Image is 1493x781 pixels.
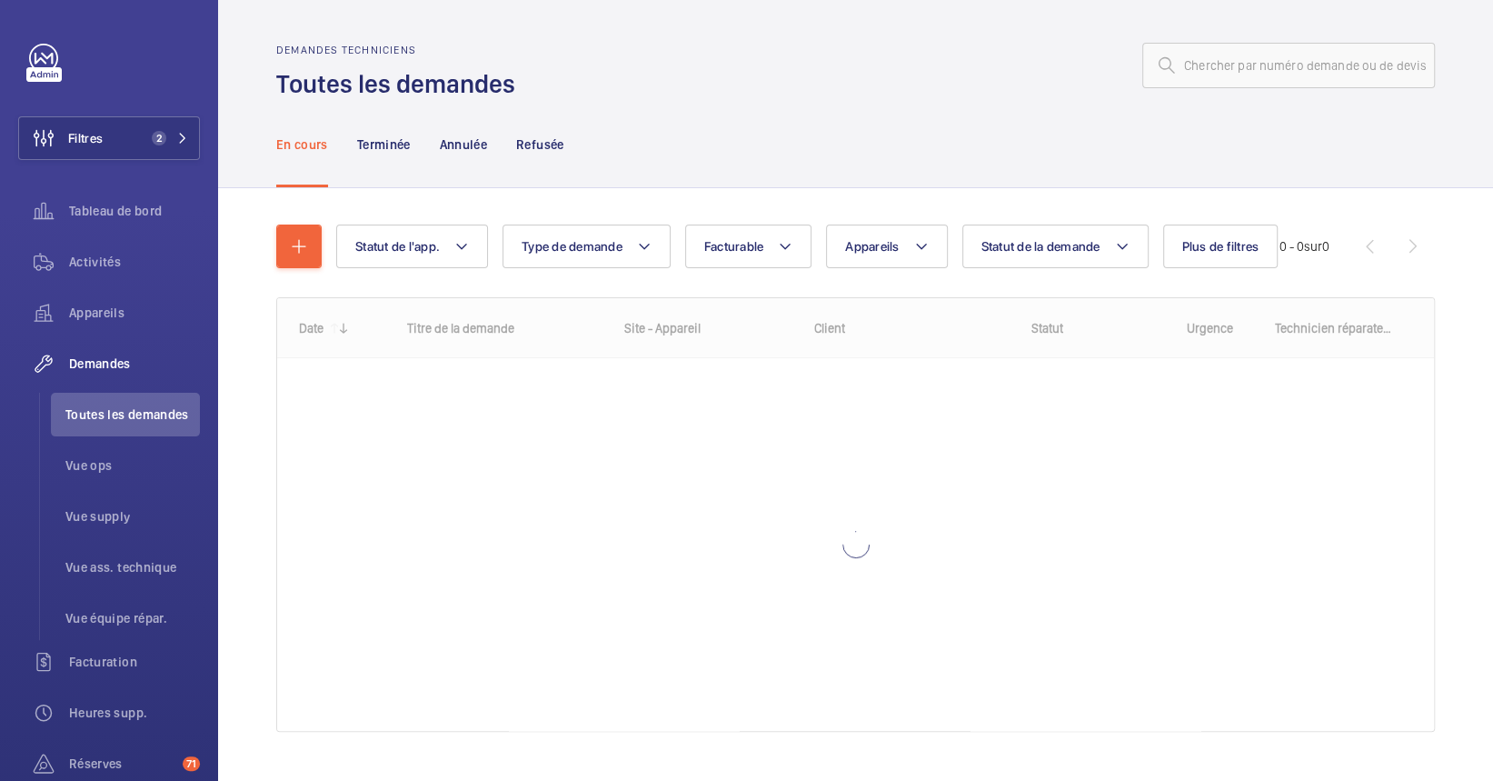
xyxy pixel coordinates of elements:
[69,755,175,773] span: Réserves
[69,202,200,220] span: Tableau de bord
[276,44,526,56] h2: Demandes techniciens
[65,507,200,526] span: Vue supply
[1182,239,1259,254] span: Plus de filtres
[69,704,200,722] span: Heures supp.
[516,135,563,154] p: Refusée
[845,239,899,254] span: Appareils
[65,456,200,475] span: Vue ops
[69,304,200,322] span: Appareils
[68,129,103,147] span: Filtres
[65,558,200,576] span: Vue ass. technique
[357,135,411,154] p: Terminée
[69,253,200,271] span: Activités
[440,135,487,154] p: Annulée
[336,225,488,268] button: Statut de l'app.
[522,239,622,254] span: Type de demande
[1142,43,1435,88] input: Chercher par numéro demande ou de devis
[18,116,200,160] button: Filtres2
[981,239,1100,254] span: Statut de la demande
[355,239,440,254] span: Statut de l'app.
[503,225,671,268] button: Type de demande
[685,225,812,268] button: Facturable
[276,135,328,154] p: En cours
[1163,225,1279,268] button: Plus de filtres
[65,609,200,627] span: Vue équipe répar.
[276,67,526,101] h1: Toutes les demandes
[704,239,764,254] span: Facturable
[69,653,200,671] span: Facturation
[152,131,166,145] span: 2
[826,225,947,268] button: Appareils
[65,406,200,424] span: Toutes les demandes
[69,355,200,373] span: Demandes
[1304,239,1322,254] span: sur
[1279,240,1329,253] span: 0 - 0 0
[962,225,1149,268] button: Statut de la demande
[183,756,200,771] span: 71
